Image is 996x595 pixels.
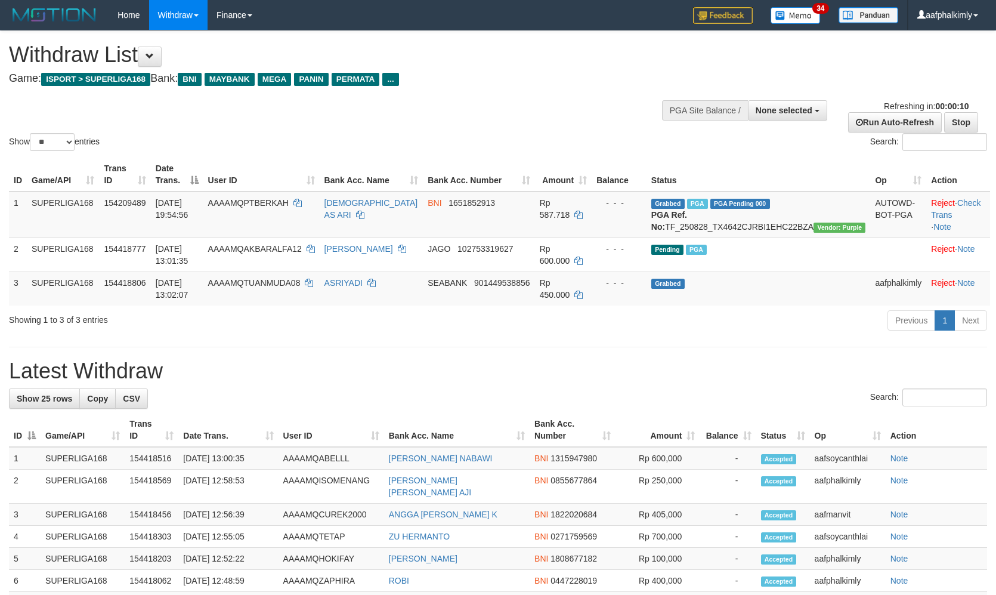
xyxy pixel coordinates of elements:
span: BNI [428,198,441,208]
td: aafphalkimly [870,272,926,306]
a: Note [957,244,975,254]
span: Show 25 rows [17,394,72,403]
a: ASRIYADI [324,278,363,288]
a: Note [890,476,908,485]
input: Search: [902,389,987,406]
a: [PERSON_NAME] NABAWI [389,454,493,463]
th: User ID: activate to sort column ascending [279,413,384,447]
td: AAAAMQZAPHIRA [279,570,384,592]
th: Date Trans.: activate to sort column descending [151,158,203,192]
td: Rp 405,000 [615,504,700,526]
span: [DATE] 19:54:56 [156,198,188,220]
a: Note [957,278,975,288]
td: - [700,548,756,570]
img: Feedback.jpg [693,7,753,24]
td: aafsoycanthlai [810,526,886,548]
a: Reject [931,198,955,208]
td: SUPERLIGA168 [41,570,125,592]
span: Rp 450.000 [540,278,570,300]
span: Marked by aafchhiseyha [687,199,708,209]
td: 1 [9,192,27,238]
span: SEABANK [428,278,467,288]
th: Bank Acc. Name: activate to sort column ascending [384,413,530,447]
span: Marked by aafsoumeymey [686,245,707,255]
th: Status: activate to sort column ascending [756,413,810,447]
th: Trans ID: activate to sort column ascending [99,158,150,192]
a: Reject [931,278,955,288]
span: ... [382,73,398,86]
a: [PERSON_NAME] [PERSON_NAME] AJI [389,476,471,497]
td: Rp 100,000 [615,548,700,570]
a: Copy [79,389,116,409]
td: 6 [9,570,41,592]
span: PANIN [294,73,328,86]
span: PGA Pending [710,199,770,209]
th: Game/API: activate to sort column ascending [41,413,125,447]
td: aafsoycanthlai [810,447,886,470]
a: [DEMOGRAPHIC_DATA] AS ARI [324,198,418,220]
span: Copy 1808677182 to clipboard [550,554,597,563]
a: 1 [935,310,955,331]
td: SUPERLIGA168 [41,470,125,504]
span: [DATE] 13:02:07 [156,278,188,300]
span: Copy 1315947980 to clipboard [550,454,597,463]
span: Copy [87,394,108,403]
a: [PERSON_NAME] [389,554,457,563]
a: [PERSON_NAME] [324,244,393,254]
td: 154418303 [125,526,178,548]
td: Rp 700,000 [615,526,700,548]
span: 154418777 [104,244,146,254]
span: Accepted [761,576,797,587]
td: SUPERLIGA168 [41,504,125,526]
td: 4 [9,526,41,548]
span: Copy 1651852913 to clipboard [448,198,495,208]
span: [DATE] 13:01:35 [156,244,188,266]
span: Copy 1822020684 to clipboard [550,510,597,519]
h4: Game: Bank: [9,73,652,85]
td: - [700,504,756,526]
span: Grabbed [651,199,685,209]
td: AAAAMQISOMENANG [279,470,384,504]
span: AAAAMQAKBARALFA12 [208,244,302,254]
td: SUPERLIGA168 [41,526,125,548]
span: Copy 0271759569 to clipboard [550,532,597,541]
td: 3 [9,504,41,526]
span: MEGA [258,73,292,86]
h1: Withdraw List [9,43,652,67]
td: Rp 250,000 [615,470,700,504]
span: Vendor URL: https://trx4.1velocity.biz [813,223,865,233]
a: Run Auto-Refresh [848,112,942,132]
td: 2 [9,238,27,272]
label: Search: [870,133,987,151]
span: 154418806 [104,278,146,288]
span: CSV [123,394,140,403]
th: Amount: activate to sort column ascending [535,158,592,192]
b: PGA Ref. No: [651,210,687,232]
a: Previous [887,310,935,331]
span: Refreshing in: [884,101,969,111]
span: Accepted [761,510,797,520]
td: 154418456 [125,504,178,526]
span: Accepted [761,476,797,486]
td: - [700,470,756,504]
img: Button%20Memo.svg [771,7,821,24]
th: Date Trans.: activate to sort column ascending [178,413,278,447]
td: AUTOWD-BOT-PGA [870,192,926,238]
div: - - - [596,243,642,255]
th: Balance: activate to sort column ascending [700,413,756,447]
td: [DATE] 12:58:53 [178,470,278,504]
th: Status [647,158,871,192]
span: Accepted [761,532,797,542]
select: Showentries [30,133,75,151]
td: 154418516 [125,447,178,470]
td: · [926,272,990,306]
td: SUPERLIGA168 [41,548,125,570]
a: Check Trans [931,198,980,220]
span: Pending [651,245,683,255]
input: Search: [902,133,987,151]
td: SUPERLIGA168 [27,192,99,238]
td: · [926,238,990,272]
button: None selected [748,100,827,121]
span: BNI [534,532,548,541]
div: Showing 1 to 3 of 3 entries [9,309,406,326]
